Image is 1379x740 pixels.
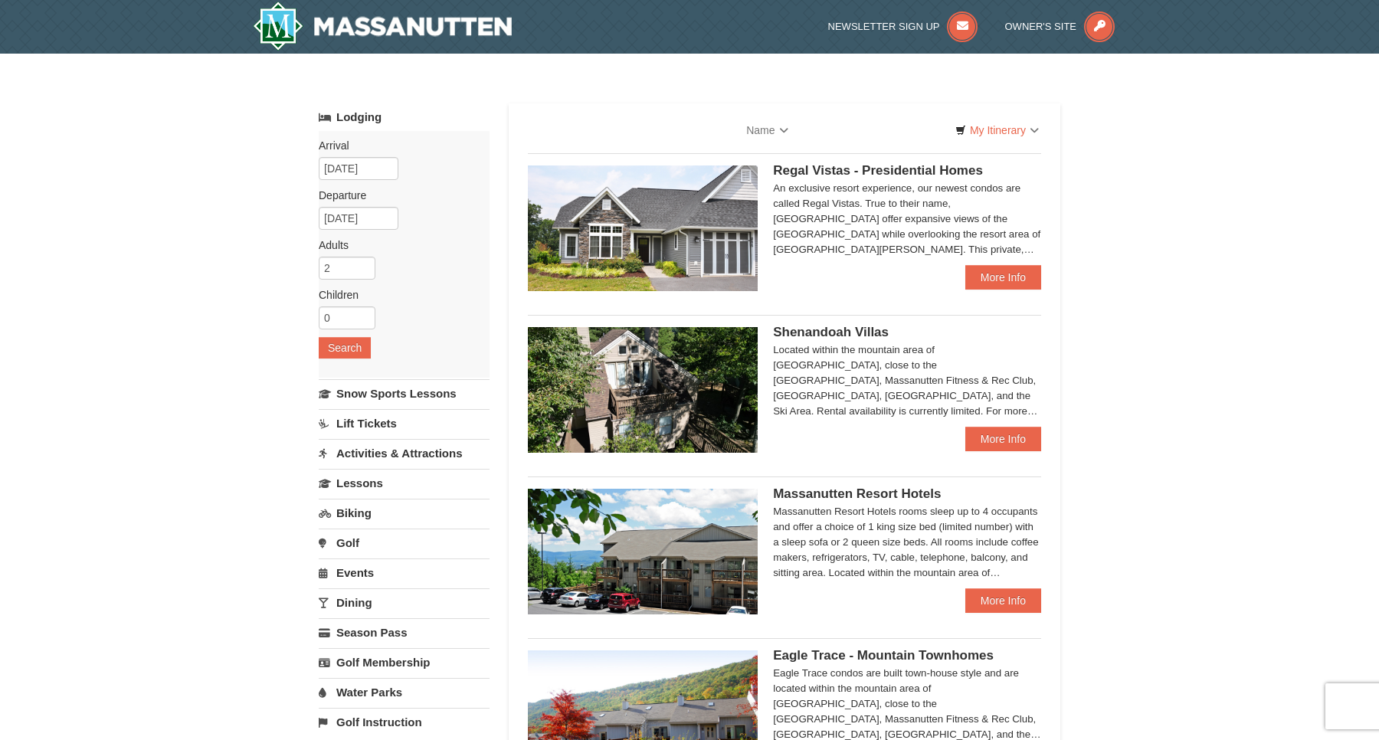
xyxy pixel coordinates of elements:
[773,163,983,178] span: Regal Vistas - Presidential Homes
[319,409,490,437] a: Lift Tickets
[528,327,758,453] img: 19219019-2-e70bf45f.jpg
[319,708,490,736] a: Golf Instruction
[319,618,490,647] a: Season Pass
[319,188,478,203] label: Departure
[528,165,758,291] img: 19218991-1-902409a9.jpg
[773,486,941,501] span: Massanutten Resort Hotels
[1005,21,1115,32] a: Owner's Site
[319,379,490,408] a: Snow Sports Lessons
[319,469,490,497] a: Lessons
[319,138,478,153] label: Arrival
[319,529,490,557] a: Golf
[965,265,1041,290] a: More Info
[319,499,490,527] a: Biking
[253,2,512,51] a: Massanutten Resort
[319,648,490,676] a: Golf Membership
[773,648,994,663] span: Eagle Trace - Mountain Townhomes
[828,21,940,32] span: Newsletter Sign Up
[319,103,490,131] a: Lodging
[319,588,490,617] a: Dining
[735,115,799,146] a: Name
[319,558,490,587] a: Events
[319,678,490,706] a: Water Parks
[773,504,1041,581] div: Massanutten Resort Hotels rooms sleep up to 4 occupants and offer a choice of 1 king size bed (li...
[1005,21,1077,32] span: Owner's Site
[965,588,1041,613] a: More Info
[253,2,512,51] img: Massanutten Resort Logo
[965,427,1041,451] a: More Info
[528,489,758,614] img: 19219026-1-e3b4ac8e.jpg
[319,439,490,467] a: Activities & Attractions
[773,325,889,339] span: Shenandoah Villas
[319,337,371,359] button: Search
[319,287,478,303] label: Children
[773,181,1041,257] div: An exclusive resort experience, our newest condos are called Regal Vistas. True to their name, [G...
[319,237,478,253] label: Adults
[773,342,1041,419] div: Located within the mountain area of [GEOGRAPHIC_DATA], close to the [GEOGRAPHIC_DATA], Massanutte...
[828,21,978,32] a: Newsletter Sign Up
[945,119,1049,142] a: My Itinerary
